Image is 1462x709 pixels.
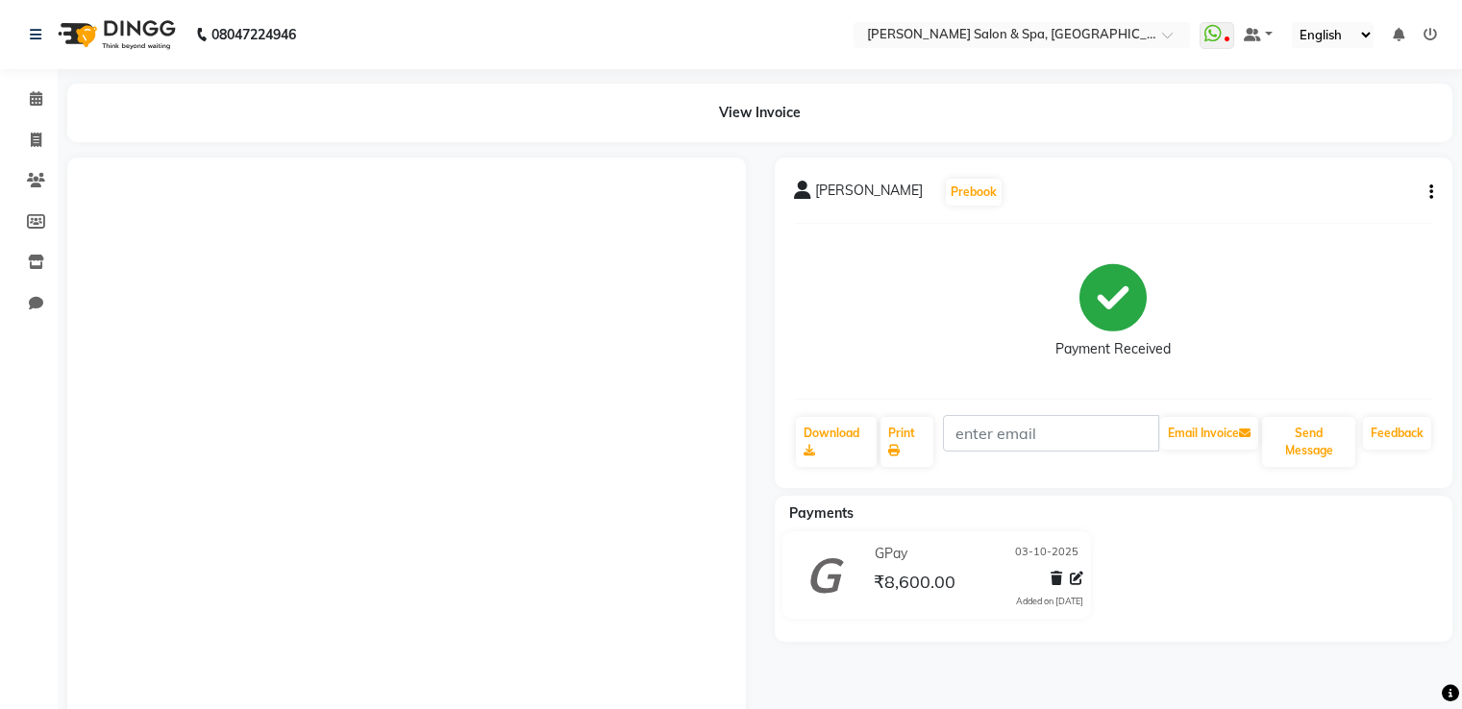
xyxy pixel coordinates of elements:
button: Email Invoice [1160,417,1258,450]
button: Send Message [1262,417,1355,467]
a: Print [880,417,933,467]
span: [PERSON_NAME] [815,181,923,208]
a: Download [796,417,878,467]
span: 03-10-2025 [1015,544,1078,564]
div: Added on [DATE] [1016,595,1083,608]
span: Payments [789,504,854,522]
div: Payment Received [1055,339,1171,359]
button: Prebook [946,179,1002,206]
div: View Invoice [67,84,1452,142]
span: GPay [875,544,907,564]
img: logo [49,8,181,61]
input: enter email [943,415,1159,452]
span: ₹8,600.00 [874,571,955,598]
b: 08047224946 [211,8,296,61]
a: Feedback [1363,417,1431,450]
